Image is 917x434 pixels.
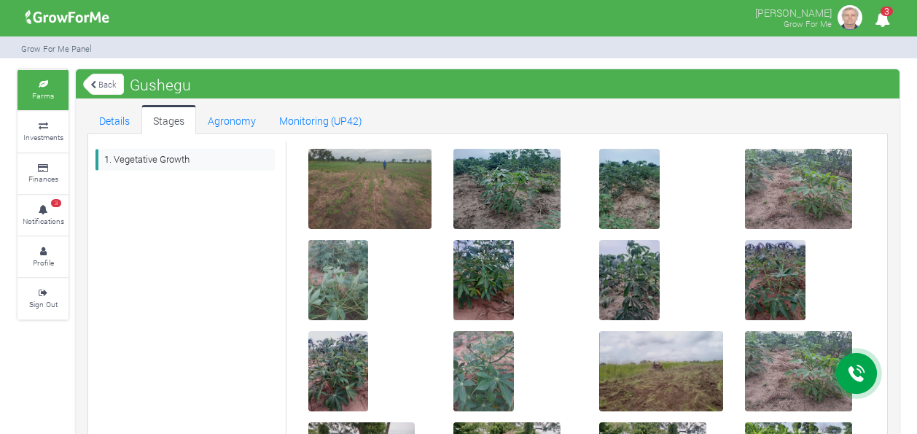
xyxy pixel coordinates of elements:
small: Grow For Me [784,18,832,29]
span: Gushegu [126,70,195,99]
small: Sign Out [29,299,58,309]
a: Finances [17,154,69,194]
img: growforme image [20,3,114,32]
a: Profile [17,237,69,277]
a: Details [87,105,141,134]
a: 3 [868,14,897,28]
small: Investments [23,132,63,142]
small: Finances [28,174,58,184]
small: Profile [33,257,54,268]
span: 3 [881,7,893,16]
a: Back [83,72,124,96]
a: Sign Out [17,279,69,319]
a: 1. Vegetative Growth [95,149,275,170]
p: [PERSON_NAME] [755,3,832,20]
small: Farms [32,90,54,101]
a: 3 Notifications [17,195,69,236]
a: Investments [17,112,69,152]
a: Stages [141,105,196,134]
i: Notifications [868,3,897,36]
small: Grow For Me Panel [21,43,92,54]
a: Farms [17,70,69,110]
a: Agronomy [196,105,268,134]
a: Monitoring (UP42) [268,105,374,134]
img: growforme image [835,3,865,32]
span: 3 [51,199,61,208]
small: Notifications [23,216,64,226]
